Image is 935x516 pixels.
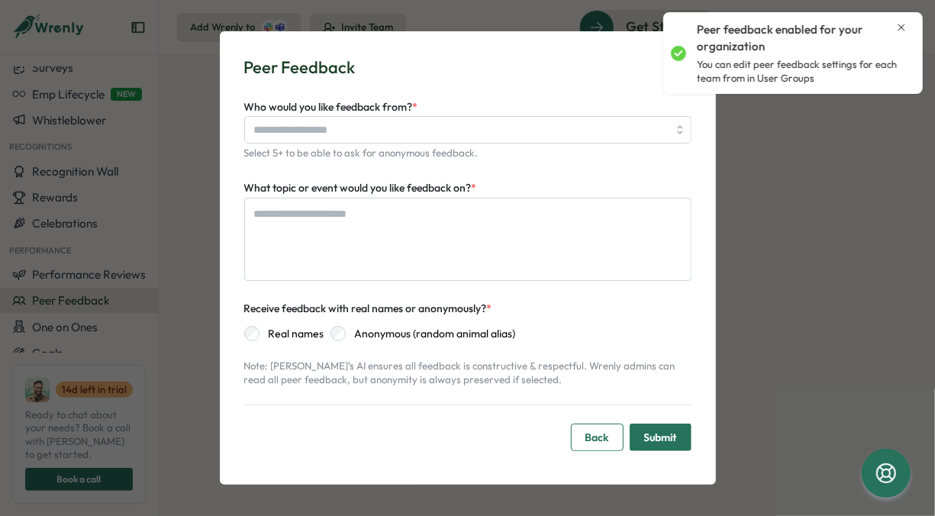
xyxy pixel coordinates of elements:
[697,21,889,55] p: Peer feedback enabled for your organization
[244,56,356,79] div: Peer Feedback
[630,424,692,451] button: Submit
[585,424,609,450] span: Back
[244,301,492,318] div: Receive feedback with real names or anonymously?
[644,424,677,450] span: Submit
[571,424,624,451] button: Back
[260,326,324,341] label: Real names
[244,360,692,386] p: Note: [PERSON_NAME]'s AI ensures all feedback is constructive & respectful. Wrenly admins can rea...
[244,147,692,160] p: Select 5+ to be able to ask for anonymous feedback.
[244,100,413,114] span: Who would you like feedback from?
[895,21,908,34] button: Close notification
[697,58,908,85] p: You can edit peer feedback settings for each team from in User Groups
[346,326,516,341] label: Anonymous (random animal alias)
[244,180,477,197] label: What topic or event would you like feedback on?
